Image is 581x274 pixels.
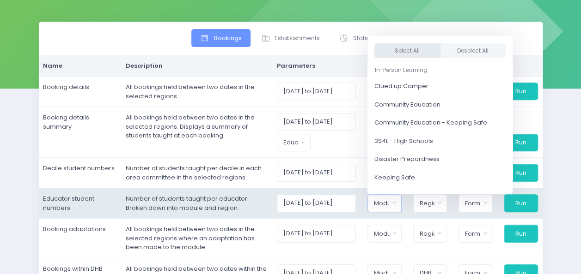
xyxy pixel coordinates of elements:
[413,194,447,212] button: Region
[504,134,538,151] button: Run
[465,199,480,208] div: Format
[121,77,272,107] td: All bookings held between two dates in the selected regions.
[504,83,538,100] button: Run
[121,107,272,158] td: All bookings held between two dates in the selected regions. Displays a summary of students taugh...
[465,229,480,238] div: Format
[504,164,538,181] button: Run
[39,107,121,158] td: Booking details summary
[39,55,121,77] th: Name
[39,188,121,219] td: Educator student numbers
[330,29,388,47] a: Statistics
[277,83,356,100] input: Select date range
[374,229,389,238] div: Module
[39,77,121,107] td: Booking details
[277,164,356,181] input: Select date range
[121,188,272,219] td: Number of students taught per educator. Broken down into module and region.
[374,137,433,146] span: 3S4L - High Schools
[375,66,428,74] span: In-Person Learning
[121,55,272,77] th: Description
[374,82,428,91] span: Clued up Camper
[374,155,440,164] span: Disaster Prepardness
[420,199,435,208] div: Region
[459,225,492,242] button: Format
[191,29,251,47] a: Bookings
[374,100,440,109] span: Community Education
[374,118,487,127] span: Community Education - Keeping Safe
[440,43,506,59] button: Deselect All
[277,113,356,131] input: Select date range
[275,34,320,43] span: Establishments
[413,225,447,242] button: Region
[277,134,311,151] button: Educator
[374,173,415,182] span: Keeping Safe
[39,219,121,258] td: Booking adaptations
[459,194,492,212] button: Format
[121,158,272,188] td: Number of students taught per decile in each area committee in the selected regions.
[374,199,389,208] div: Module
[353,34,379,43] span: Statistics
[214,34,242,43] span: Bookings
[277,194,356,212] input: Select date range
[374,43,440,59] button: Select All
[252,29,329,47] a: Establishments
[504,194,538,212] button: Run
[420,229,435,238] div: Region
[374,191,464,200] span: Responding to an Emergency
[504,225,538,242] button: Run
[121,219,272,258] td: All bookings held between two dates in the selected regions where an adaptation has been made to ...
[367,225,401,242] button: Module
[39,158,121,188] td: Decile student numbers
[272,55,543,77] th: Parameters
[277,225,356,242] input: Select date range
[283,138,299,147] div: Educator
[367,194,401,212] button: Module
